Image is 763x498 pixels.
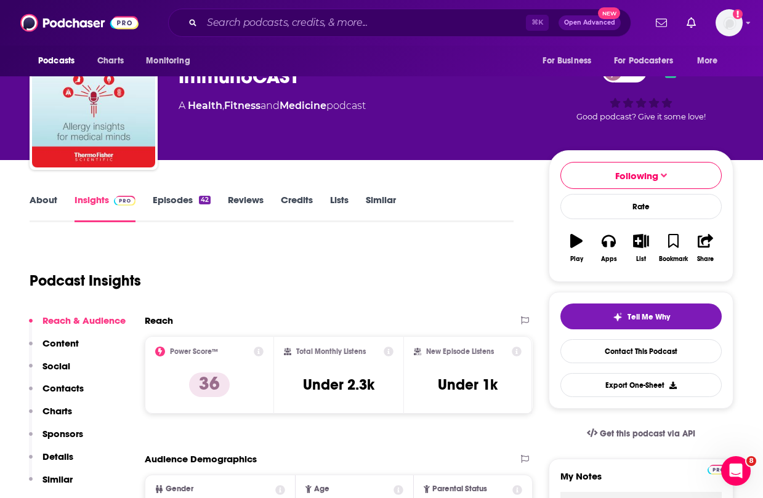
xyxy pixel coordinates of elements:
[29,337,79,360] button: Content
[145,453,257,465] h2: Audience Demographics
[560,226,592,270] button: Play
[170,347,218,356] h2: Power Score™
[570,255,583,263] div: Play
[29,405,72,428] button: Charts
[75,194,135,222] a: InsightsPodchaser Pro
[280,100,326,111] a: Medicine
[560,303,722,329] button: tell me why sparkleTell Me Why
[30,49,91,73] button: open menu
[708,465,729,475] img: Podchaser Pro
[426,347,494,356] h2: New Episode Listens
[189,372,230,397] p: 36
[166,485,193,493] span: Gender
[682,12,701,33] a: Show notifications dropdown
[29,382,84,405] button: Contacts
[659,255,688,263] div: Bookmark
[549,53,733,129] div: 36Good podcast? Give it some love!
[32,44,155,167] img: ImmunoCAST
[613,312,623,322] img: tell me why sparkle
[628,312,670,322] span: Tell Me Why
[721,456,751,486] iframe: Intercom live chat
[330,194,349,222] a: Lists
[20,11,139,34] img: Podchaser - Follow, Share and Rate Podcasts
[260,100,280,111] span: and
[601,255,617,263] div: Apps
[543,52,591,70] span: For Business
[560,162,722,189] button: Following
[222,100,224,111] span: ,
[296,347,366,356] h2: Total Monthly Listens
[636,255,646,263] div: List
[651,12,672,33] a: Show notifications dropdown
[281,194,313,222] a: Credits
[560,373,722,397] button: Export One-Sheet
[657,226,689,270] button: Bookmark
[708,463,729,475] a: Pro website
[600,428,695,439] span: Get this podcast via API
[42,405,72,417] p: Charts
[716,9,743,36] img: User Profile
[432,485,487,493] span: Parental Status
[199,196,211,204] div: 42
[690,226,722,270] button: Share
[224,100,260,111] a: Fitness
[42,428,83,440] p: Sponsors
[716,9,743,36] span: Logged in as anaresonate
[145,315,173,326] h2: Reach
[29,360,70,383] button: Social
[438,376,498,394] h3: Under 1k
[179,98,366,113] div: A podcast
[38,52,75,70] span: Podcasts
[42,360,70,372] p: Social
[615,170,658,182] span: Following
[29,315,126,337] button: Reach & Audience
[625,226,657,270] button: List
[688,49,733,73] button: open menu
[228,194,264,222] a: Reviews
[746,456,756,466] span: 8
[29,428,83,451] button: Sponsors
[564,20,615,26] span: Open Advanced
[560,339,722,363] a: Contact This Podcast
[30,194,57,222] a: About
[559,15,621,30] button: Open AdvancedNew
[314,485,329,493] span: Age
[526,15,549,31] span: ⌘ K
[560,194,722,219] div: Rate
[577,419,705,449] a: Get this podcast via API
[42,473,73,485] p: Similar
[146,52,190,70] span: Monitoring
[697,255,714,263] div: Share
[42,382,84,394] p: Contacts
[97,52,124,70] span: Charts
[534,49,607,73] button: open menu
[29,473,73,496] button: Similar
[606,49,691,73] button: open menu
[29,451,73,473] button: Details
[733,9,743,19] svg: Add a profile image
[716,9,743,36] button: Show profile menu
[303,376,374,394] h3: Under 2.3k
[614,52,673,70] span: For Podcasters
[89,49,131,73] a: Charts
[598,7,620,19] span: New
[366,194,396,222] a: Similar
[168,9,631,37] div: Search podcasts, credits, & more...
[188,100,222,111] a: Health
[42,451,73,462] p: Details
[137,49,206,73] button: open menu
[153,194,211,222] a: Episodes42
[42,337,79,349] p: Content
[697,52,718,70] span: More
[114,196,135,206] img: Podchaser Pro
[202,13,526,33] input: Search podcasts, credits, & more...
[30,271,141,290] h1: Podcast Insights
[576,112,706,121] span: Good podcast? Give it some love!
[592,226,624,270] button: Apps
[560,470,722,492] label: My Notes
[42,315,126,326] p: Reach & Audience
